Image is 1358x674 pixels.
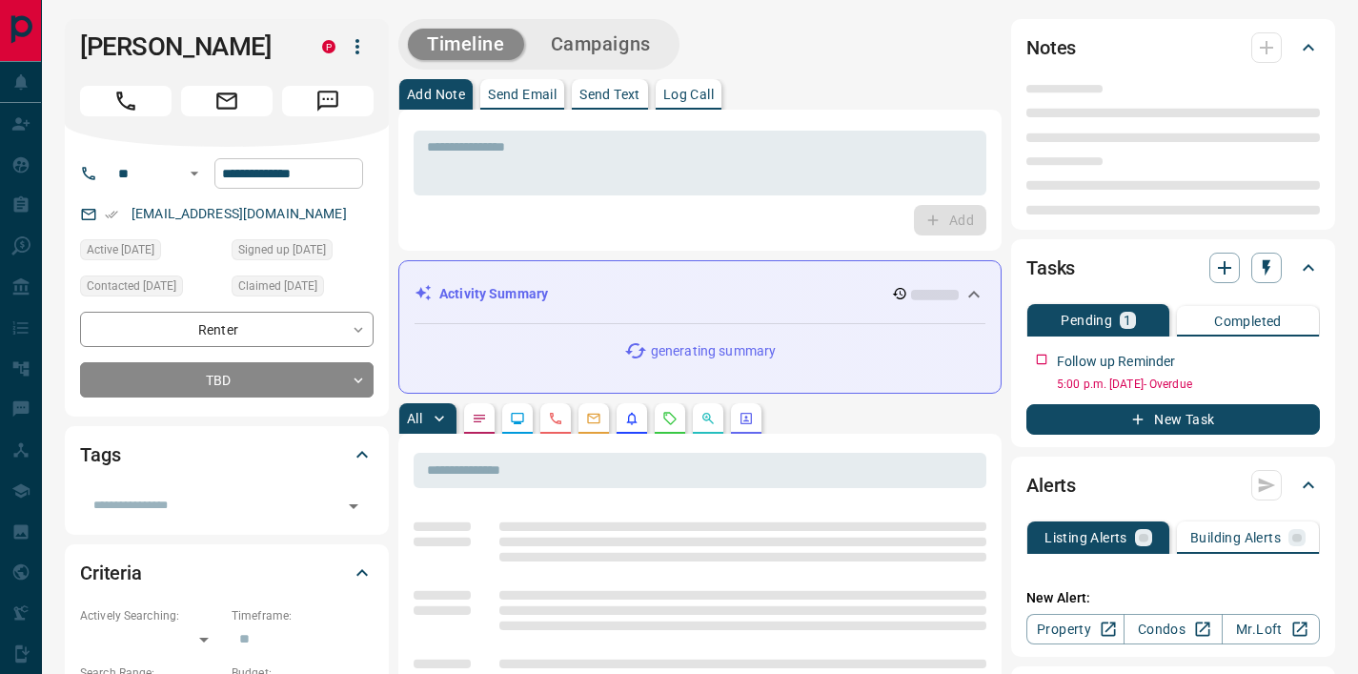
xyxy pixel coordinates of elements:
span: Message [282,86,374,116]
div: TBD [80,362,374,398]
span: Claimed [DATE] [238,276,317,296]
p: Activity Summary [439,284,548,304]
div: Tags [80,432,374,478]
p: Add Note [407,88,465,101]
div: Thu Oct 09 2025 [80,276,222,302]
div: Activity Summary [415,276,985,312]
button: Campaigns [532,29,670,60]
p: 5:00 p.m. [DATE] - Overdue [1057,376,1320,393]
svg: Notes [472,411,487,426]
svg: Agent Actions [739,411,754,426]
p: Timeframe: [232,607,374,624]
h2: Tasks [1026,253,1075,283]
div: Notes [1026,25,1320,71]
button: New Task [1026,404,1320,435]
h2: Tags [80,439,120,470]
p: Log Call [663,88,714,101]
div: Criteria [80,550,374,596]
h2: Alerts [1026,470,1076,500]
svg: Emails [586,411,601,426]
p: Completed [1214,315,1282,328]
span: Email [181,86,273,116]
p: Building Alerts [1190,531,1281,544]
p: 1 [1124,314,1131,327]
h2: Criteria [80,558,142,588]
div: Thu Oct 09 2025 [232,276,374,302]
svg: Opportunities [700,411,716,426]
p: Follow up Reminder [1057,352,1175,372]
a: Property [1026,614,1125,644]
div: property.ca [322,40,335,53]
div: Tasks [1026,245,1320,291]
span: Call [80,86,172,116]
p: Send Email [488,88,557,101]
h2: Notes [1026,32,1076,63]
p: Pending [1061,314,1112,327]
svg: Requests [662,411,678,426]
div: Sat Oct 11 2025 [80,239,222,266]
button: Open [183,162,206,185]
svg: Calls [548,411,563,426]
svg: Lead Browsing Activity [510,411,525,426]
div: Thu Oct 09 2025 [232,239,374,266]
svg: Listing Alerts [624,411,639,426]
h1: [PERSON_NAME] [80,31,294,62]
button: Timeline [408,29,524,60]
button: Open [340,493,367,520]
p: New Alert: [1026,588,1320,608]
div: Alerts [1026,462,1320,508]
a: [EMAIL_ADDRESS][DOMAIN_NAME] [132,206,347,221]
a: Mr.Loft [1222,614,1320,644]
span: Signed up [DATE] [238,240,326,259]
p: Listing Alerts [1044,531,1127,544]
a: Condos [1124,614,1222,644]
div: Renter [80,312,374,347]
p: All [407,412,422,425]
span: Contacted [DATE] [87,276,176,296]
svg: Email Verified [105,208,118,221]
p: generating summary [651,341,776,361]
p: Send Text [579,88,640,101]
p: Actively Searching: [80,607,222,624]
span: Active [DATE] [87,240,154,259]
